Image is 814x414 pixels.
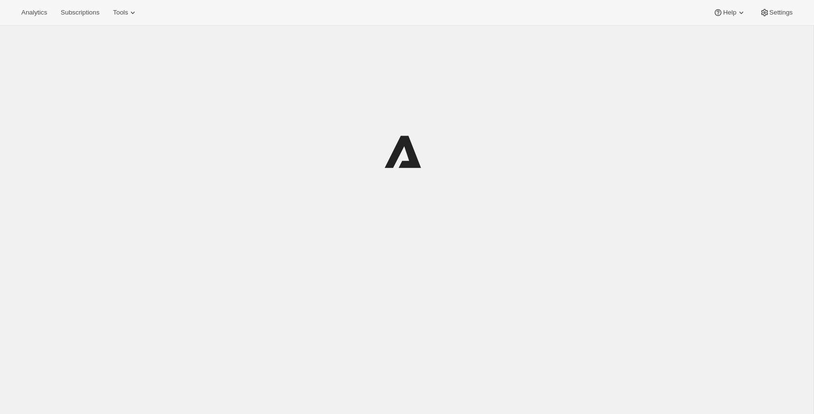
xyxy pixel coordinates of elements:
button: Settings [754,6,798,19]
span: Help [723,9,736,16]
span: Tools [113,9,128,16]
button: Tools [107,6,143,19]
button: Help [707,6,751,19]
button: Subscriptions [55,6,105,19]
span: Subscriptions [61,9,99,16]
span: Analytics [21,9,47,16]
span: Settings [769,9,793,16]
button: Analytics [16,6,53,19]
